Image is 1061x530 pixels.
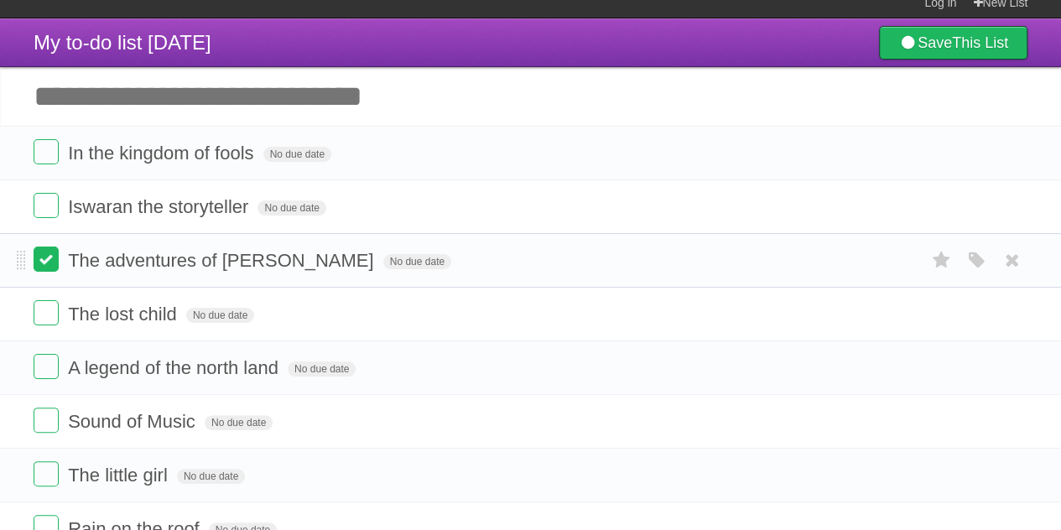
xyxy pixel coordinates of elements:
label: Star task [925,247,957,274]
a: SaveThis List [879,26,1027,60]
span: No due date [177,469,245,484]
label: Done [34,408,59,433]
span: No due date [263,147,331,162]
label: Done [34,139,59,164]
span: Iswaran the storyteller [68,196,252,217]
span: The adventures of [PERSON_NAME] [68,250,377,271]
b: This List [952,34,1008,51]
label: Done [34,461,59,486]
span: No due date [186,308,254,323]
label: Done [34,354,59,379]
label: Done [34,247,59,272]
label: Done [34,193,59,218]
span: No due date [257,200,325,216]
span: No due date [288,361,356,377]
label: Done [34,300,59,325]
span: The lost child [68,304,181,325]
span: No due date [205,415,273,430]
span: The little girl [68,465,172,486]
span: No due date [383,254,451,269]
span: Sound of Music [68,411,200,432]
span: My to-do list [DATE] [34,31,211,54]
span: In the kingdom of fools [68,143,257,164]
span: A legend of the north land [68,357,283,378]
